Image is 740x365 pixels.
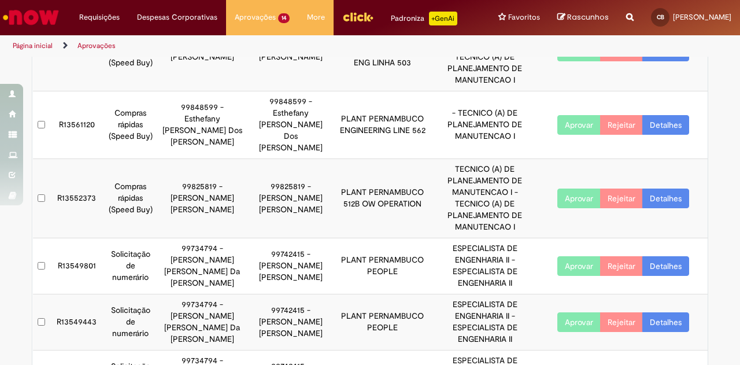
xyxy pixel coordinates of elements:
[600,115,643,135] button: Rejeitar
[158,91,247,159] td: 99848599 - Esthefany [PERSON_NAME] Dos [PERSON_NAME]
[567,12,609,23] span: Rascunhos
[557,312,601,332] button: Aprovar
[334,159,431,238] td: PLANT PERNAMBUCO 512B OW OPERATION
[103,294,158,351] td: Solicitação de numerário
[103,91,158,159] td: Compras rápidas (Speed Buy)
[1,6,61,29] img: ServiceNow
[431,91,539,159] td: - TECNICO (A) DE PLANEJAMENTO DE MANUTENCAO I
[600,189,643,208] button: Rejeitar
[103,238,158,294] td: Solicitação de numerário
[235,12,276,23] span: Aprovações
[247,294,334,351] td: 99742415 - [PERSON_NAME] [PERSON_NAME]
[431,159,539,238] td: TECNICO (A) DE PLANEJAMENTO DE MANUTENCAO I - TECNICO (A) DE PLANEJAMENTO DE MANUTENCAO I
[557,12,609,23] a: Rascunhos
[50,91,103,159] td: R13561120
[600,256,643,276] button: Rejeitar
[158,238,247,294] td: 99734794 - [PERSON_NAME] [PERSON_NAME] Da [PERSON_NAME]
[158,159,247,238] td: 99825819 - [PERSON_NAME] [PERSON_NAME]
[158,294,247,351] td: 99734794 - [PERSON_NAME] [PERSON_NAME] Da [PERSON_NAME]
[307,12,325,23] span: More
[600,312,643,332] button: Rejeitar
[557,189,601,208] button: Aprovar
[391,12,457,25] div: Padroniza
[557,256,601,276] button: Aprovar
[508,12,540,23] span: Favoritos
[657,13,664,21] span: CB
[642,189,689,208] a: Detalhes
[9,35,484,57] ul: Trilhas de página
[342,8,373,25] img: click_logo_yellow_360x200.png
[334,238,431,294] td: PLANT PERNAMBUCO PEOPLE
[247,238,334,294] td: 99742415 - [PERSON_NAME] [PERSON_NAME]
[557,115,601,135] button: Aprovar
[642,115,689,135] a: Detalhes
[137,12,217,23] span: Despesas Corporativas
[334,91,431,159] td: PLANT PERNAMBUCO ENGINEERING LINE 562
[13,41,53,50] a: Página inicial
[247,159,334,238] td: 99825819 - [PERSON_NAME] [PERSON_NAME]
[642,256,689,276] a: Detalhes
[429,12,457,25] p: +GenAi
[431,238,539,294] td: ESPECIALISTA DE ENGENHARIA II - ESPECIALISTA DE ENGENHARIA II
[642,312,689,332] a: Detalhes
[431,294,539,351] td: ESPECIALISTA DE ENGENHARIA II - ESPECIALISTA DE ENGENHARIA II
[50,238,103,294] td: R13549801
[50,159,103,238] td: R13552373
[673,12,731,22] span: [PERSON_NAME]
[103,159,158,238] td: Compras rápidas (Speed Buy)
[50,294,103,351] td: R13549443
[334,294,431,351] td: PLANT PERNAMBUCO PEOPLE
[77,41,116,50] a: Aprovações
[79,12,120,23] span: Requisições
[278,13,290,23] span: 14
[247,91,334,159] td: 99848599 - Esthefany [PERSON_NAME] Dos [PERSON_NAME]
